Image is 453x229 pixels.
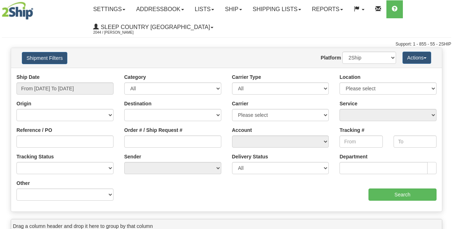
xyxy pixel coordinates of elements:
label: Tracking # [339,127,364,134]
a: Shipping lists [247,0,307,18]
label: Department [339,153,367,160]
span: 2044 / [PERSON_NAME] [93,29,147,36]
label: Destination [124,100,151,107]
span: Sleep Country [GEOGRAPHIC_DATA] [99,24,210,30]
a: Reports [307,0,348,18]
a: Settings [88,0,131,18]
input: From [339,135,382,148]
input: To [394,135,437,148]
label: Tracking Status [16,153,54,160]
a: Ship [220,0,247,18]
label: Delivery Status [232,153,268,160]
a: Sleep Country [GEOGRAPHIC_DATA] 2044 / [PERSON_NAME] [88,18,219,36]
label: Category [124,73,146,81]
label: Other [16,180,30,187]
label: Order # / Ship Request # [124,127,183,134]
div: Support: 1 - 855 - 55 - 2SHIP [2,41,451,47]
label: Carrier Type [232,73,261,81]
a: Addressbook [131,0,189,18]
label: Origin [16,100,31,107]
label: Account [232,127,252,134]
label: Reference / PO [16,127,52,134]
label: Platform [321,54,341,61]
label: Location [339,73,360,81]
iframe: chat widget [437,78,452,151]
a: Lists [189,0,220,18]
button: Actions [403,52,431,64]
label: Sender [124,153,141,160]
label: Service [339,100,357,107]
input: Search [368,189,437,201]
button: Shipment Filters [22,52,67,64]
img: logo2044.jpg [2,2,33,20]
label: Ship Date [16,73,40,81]
label: Carrier [232,100,249,107]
